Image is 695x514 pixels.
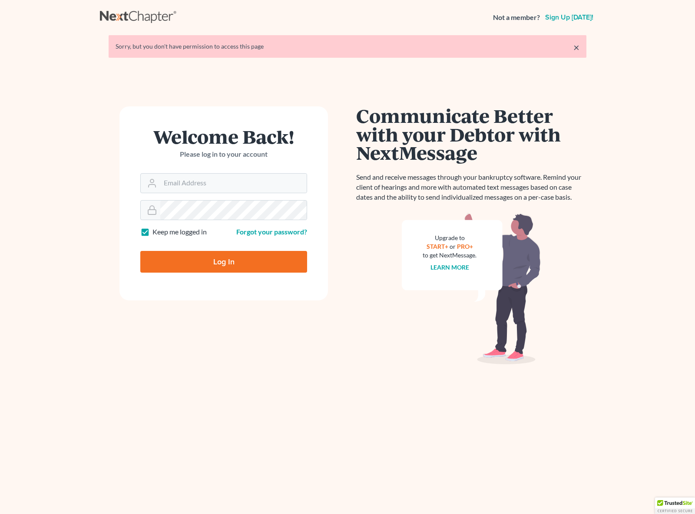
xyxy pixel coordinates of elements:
[356,172,586,202] p: Send and receive messages through your bankruptcy software. Remind your client of hearings and mo...
[236,227,307,236] a: Forgot your password?
[140,149,307,159] p: Please log in to your account
[116,42,579,51] div: Sorry, but you don't have permission to access this page
[430,264,469,271] a: Learn more
[457,243,473,250] a: PRO+
[160,174,307,193] input: Email Address
[140,127,307,146] h1: Welcome Back!
[140,251,307,273] input: Log In
[356,106,586,162] h1: Communicate Better with your Debtor with NextMessage
[450,243,456,250] span: or
[573,42,579,53] a: ×
[423,234,477,242] div: Upgrade to
[402,213,541,365] img: nextmessage_bg-59042aed3d76b12b5cd301f8e5b87938c9018125f34e5fa2b7a6b67550977c72.svg
[493,13,540,23] strong: Not a member?
[543,14,595,21] a: Sign up [DATE]!
[423,251,477,260] div: to get NextMessage.
[427,243,448,250] a: START+
[152,227,207,237] label: Keep me logged in
[655,498,695,514] div: TrustedSite Certified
